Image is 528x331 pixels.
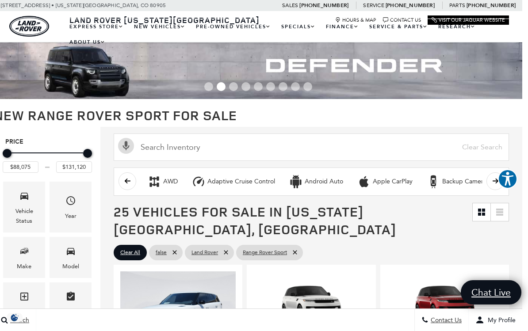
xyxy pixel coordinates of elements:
[56,161,92,173] input: Maximum
[433,19,481,34] a: Research
[65,193,76,211] span: Year
[1,2,166,8] a: [STREET_ADDRESS] • [US_STATE][GEOGRAPHIC_DATA], CO 80905
[467,286,515,298] span: Chat Live
[289,175,302,188] div: Android Auto
[65,289,76,307] span: Features
[50,182,92,232] div: YearYear
[217,82,226,91] span: Go to slide 2
[498,169,517,190] aside: Accessibility Help Desk
[364,19,433,34] a: Service & Parts
[191,19,276,34] a: Pre-Owned Vehicles
[10,206,38,226] div: Vehicle Status
[192,175,205,188] div: Adaptive Cruise Control
[3,149,11,158] div: Minimum Price
[282,2,298,8] span: Sales
[156,247,167,258] span: false
[69,15,260,25] span: Land Rover [US_STATE][GEOGRAPHIC_DATA]
[284,172,348,191] button: Android AutoAndroid Auto
[19,188,30,206] span: Vehicle
[65,243,76,262] span: Model
[19,243,30,262] span: Make
[163,178,178,186] div: AWD
[461,280,521,304] a: Chat Live
[119,172,136,190] button: scroll left
[254,82,263,91] span: Go to slide 5
[276,19,321,34] a: Specials
[229,82,238,91] span: Go to slide 3
[383,17,421,23] a: Contact Us
[129,19,191,34] a: New Vehicles
[321,19,364,34] a: Finance
[50,237,92,278] div: ModelModel
[187,172,280,191] button: Adaptive Cruise ControlAdaptive Cruise Control
[467,2,516,9] a: [PHONE_NUMBER]
[363,2,384,8] span: Service
[386,2,435,9] a: [PHONE_NUMBER]
[9,16,49,37] img: Land Rover
[429,316,462,324] span: Contact Us
[469,309,522,331] button: Open user profile menu
[266,82,275,91] span: Go to slide 6
[427,175,440,188] div: Backup Camera
[442,178,486,186] div: Backup Camera
[473,203,490,221] a: Grid View
[17,262,31,271] div: Make
[241,82,250,91] span: Go to slide 4
[486,172,504,190] button: scroll right
[3,161,38,173] input: Minimum
[50,282,92,323] div: FeaturesFeatures
[3,182,45,232] div: VehicleVehicle Status
[432,17,505,23] a: Visit Our Jaguar Website
[207,178,275,186] div: Adaptive Cruise Control
[335,17,376,23] a: Hours & Map
[191,247,218,258] span: Land Rover
[9,16,49,37] a: land-rover
[64,19,129,34] a: EXPRESS STORE
[64,15,265,25] a: Land Rover [US_STATE][GEOGRAPHIC_DATA]
[357,175,371,188] div: Apple CarPlay
[279,82,287,91] span: Go to slide 7
[83,149,92,158] div: Maximum Price
[3,146,92,173] div: Price
[303,82,312,91] span: Go to slide 9
[3,282,45,323] div: TrimTrim
[484,316,516,324] span: My Profile
[19,289,30,307] span: Trim
[148,175,161,188] div: AWD
[422,172,491,191] button: Backup CameraBackup Camera
[243,247,287,258] span: Range Rover Sport
[4,313,25,322] section: Click to Open Cookie Consent Modal
[204,82,213,91] span: Go to slide 1
[5,138,89,146] h5: Price
[59,308,82,317] div: Features
[62,262,79,271] div: Model
[299,2,348,9] a: [PHONE_NUMBER]
[65,211,77,221] div: Year
[118,138,134,154] svg: Click to toggle on voice search
[291,82,300,91] span: Go to slide 8
[64,34,111,50] a: About Us
[449,2,465,8] span: Parts
[498,169,517,189] button: Explore your accessibility options
[373,178,413,186] div: Apple CarPlay
[114,133,509,161] input: Search Inventory
[305,178,343,186] div: Android Auto
[19,308,30,317] div: Trim
[120,247,140,258] span: Clear All
[352,172,417,191] button: Apple CarPlayApple CarPlay
[4,313,25,322] img: Opt-Out Icon
[114,202,396,238] span: 25 Vehicles for Sale in [US_STATE][GEOGRAPHIC_DATA], [GEOGRAPHIC_DATA]
[3,237,45,278] div: MakeMake
[64,19,509,50] nav: Main Navigation
[143,172,183,191] button: AWDAWD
